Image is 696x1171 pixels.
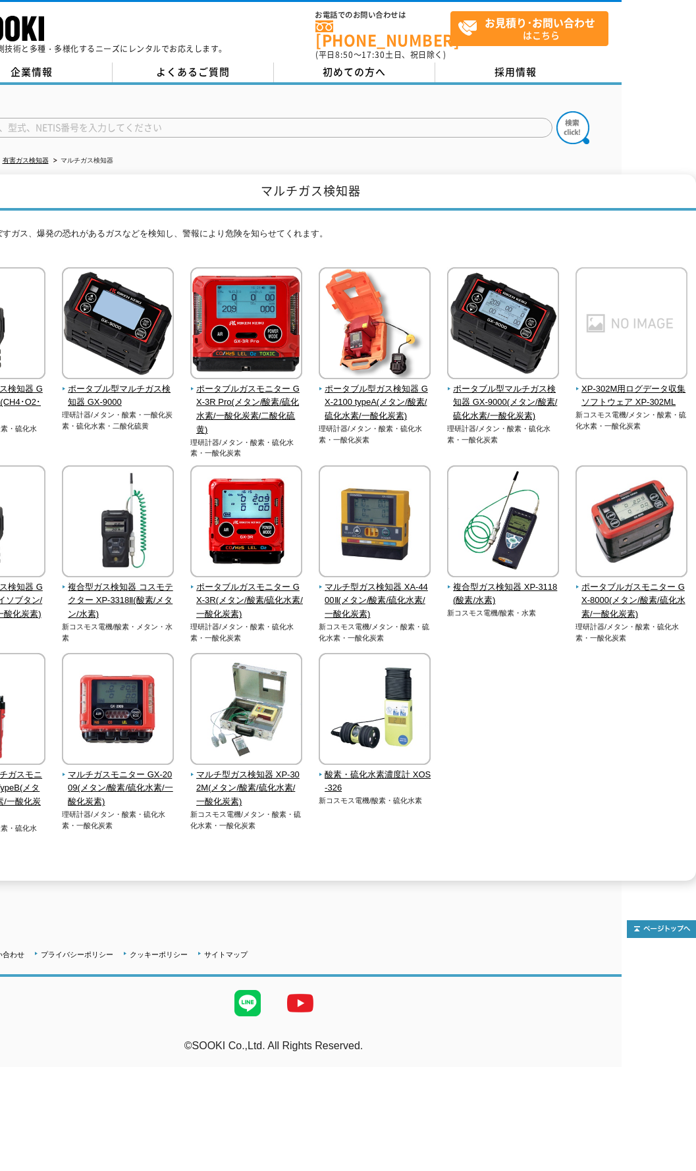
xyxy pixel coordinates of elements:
[319,756,431,795] a: 酸素・硫化水素濃度計 XOS-326
[450,11,608,46] a: お見積り･お問い合わせはこちら
[62,756,174,809] a: マルチガスモニター GX-2009(メタン/酸素/硫化水素/一酸化炭素)
[274,63,435,82] a: 初めての方へ
[576,568,688,621] a: ポータブルガスモニター GX-8000(メタン/酸素/硫化水素/一酸化炭素)
[204,950,248,958] a: サイトマップ
[41,950,113,958] a: プライバシーポリシー
[576,370,688,409] a: XP-302M用ログデータ収集ソフトウェア XP-302ML
[319,370,431,423] a: ポータブル型ガス検知器 GX-2100 typeA(メタン/酸素/硫化水素/一酸化炭素)
[447,370,560,423] a: ポータブル型マルチガス検知器 GX-9000(メタン/酸素/硫化水素/一酸化炭素)
[62,653,174,768] img: マルチガスモニター GX-2009(メタン/酸素/硫化水素/一酸化炭素)
[315,49,446,61] span: (平日 ～ 土日、祝日除く)
[447,465,559,581] img: 複合型ガス検知器 XP-3118(酸素/水素)
[130,950,188,958] a: クッキーポリシー
[576,465,687,581] img: ポータブルガスモニター GX-8000(メタン/酸素/硫化水素/一酸化炭素)
[447,382,560,423] span: ポータブル型マルチガス検知器 GX-9000(メタン/酸素/硫化水素/一酸化炭素)
[319,621,431,643] p: 新コスモス電機/メタン・酸素・硫化水素・一酸化炭素
[190,437,303,459] p: 理研計器/メタン・酸素・硫化水素・一酸化炭素
[190,809,303,831] p: 新コスモス電機/メタン・酸素・硫化水素・一酸化炭素
[319,581,431,621] span: マルチ型ガス検知器 XA-4400Ⅱ(メタン/酸素/硫化水素/一酸化炭素)
[62,370,174,409] a: ポータブル型マルチガス検知器 GX-9000
[274,977,327,1029] img: YouTube
[361,49,385,61] span: 17:30
[190,756,303,809] a: マルチ型ガス検知器 XP-302M(メタン/酸素/硫化水素/一酸化炭素)
[447,568,560,608] a: 複合型ガス検知器 XP-3118(酸素/水素)
[319,768,431,796] span: 酸素・硫化水素濃度計 XOS-326
[319,653,431,768] img: 酸素・硫化水素濃度計 XOS-326
[62,568,174,621] a: 複合型ガス検知器 コスモテクター XP-3318Ⅱ(酸素/メタン/水素)
[190,768,303,809] span: マルチ型ガス検知器 XP-302M(メタン/酸素/硫化水素/一酸化炭素)
[62,581,174,621] span: 複合型ガス検知器 コスモテクター XP-3318Ⅱ(酸素/メタン/水素)
[335,49,354,61] span: 8:50
[190,382,303,437] span: ポータブルガスモニター GX-3R Pro(メタン/酸素/硫化水素/一酸化炭素/二酸化硫黄)
[435,63,597,82] a: 採用情報
[319,568,431,621] a: マルチ型ガス検知器 XA-4400Ⅱ(メタン/酸素/硫化水素/一酸化炭素)
[556,111,589,144] img: btn_search.png
[323,65,386,79] span: 初めての方へ
[447,608,560,619] p: 新コスモス電機/酸素・水素
[51,154,113,168] li: マルチガス検知器
[315,11,450,19] span: お電話でのお問い合わせは
[576,267,687,382] img: XP-302M用ログデータ収集ソフトウェア XP-302ML
[447,267,559,382] img: ポータブル型マルチガス検知器 GX-9000(メタン/酸素/硫化水素/一酸化炭素)
[319,382,431,423] span: ポータブル型ガス検知器 GX-2100 typeA(メタン/酸素/硫化水素/一酸化炭素)
[447,581,560,608] span: 複合型ガス検知器 XP-3118(酸素/水素)
[190,581,303,621] span: ポータブルガスモニター GX-3R(メタン/酸素/硫化水素/一酸化炭素)
[319,267,431,382] img: ポータブル型ガス検知器 GX-2100 typeA(メタン/酸素/硫化水素/一酸化炭素)
[576,382,688,410] span: XP-302M用ログデータ収集ソフトウェア XP-302ML
[113,63,274,82] a: よくあるご質問
[458,12,608,45] span: はこちら
[319,795,431,806] p: 新コスモス電機/酸素・硫化水素
[221,977,274,1029] img: LINE
[485,14,595,30] strong: お見積り･お問い合わせ
[62,809,174,831] p: 理研計器/メタン・酸素・硫化水素・一酸化炭素
[62,409,174,431] p: 理研計器/メタン・酸素・一酸化炭素・硫化水素・二酸化硫黄
[190,621,303,643] p: 理研計器/メタン・酸素・硫化水素・一酸化炭素
[62,768,174,809] span: マルチガスモニター GX-2009(メタン/酸素/硫化水素/一酸化炭素)
[3,157,49,164] a: 有害ガス検知器
[62,382,174,410] span: ポータブル型マルチガス検知器 GX-9000
[190,267,302,382] img: ポータブルガスモニター GX-3R Pro(メタン/酸素/硫化水素/一酸化炭素/二酸化硫黄)
[315,20,450,47] a: [PHONE_NUMBER]
[62,267,174,382] img: ポータブル型マルチガス検知器 GX-9000
[576,621,688,643] p: 理研計器/メタン・酸素・硫化水素・一酸化炭素
[576,409,688,431] p: 新コスモス電機/メタン・酸素・硫化水素・一酸化炭素
[319,465,431,581] img: マルチ型ガス検知器 XA-4400Ⅱ(メタン/酸素/硫化水素/一酸化炭素)
[190,370,303,437] a: ポータブルガスモニター GX-3R Pro(メタン/酸素/硫化水素/一酸化炭素/二酸化硫黄)
[447,423,560,445] p: 理研計器/メタン・酸素・硫化水素・一酸化炭素
[627,920,696,938] img: トップページへ
[62,465,174,581] img: 複合型ガス検知器 コスモテクター XP-3318Ⅱ(酸素/メタン/水素)
[319,423,431,445] p: 理研計器/メタン・酸素・硫化水素・一酸化炭素
[576,581,688,621] span: ポータブルガスモニター GX-8000(メタン/酸素/硫化水素/一酸化炭素)
[571,1054,622,1065] a: テストMail
[190,568,303,621] a: ポータブルガスモニター GX-3R(メタン/酸素/硫化水素/一酸化炭素)
[190,465,302,581] img: ポータブルガスモニター GX-3R(メタン/酸素/硫化水素/一酸化炭素)
[62,621,174,643] p: 新コスモス電機/酸素・メタン・水素
[190,653,302,768] img: マルチ型ガス検知器 XP-302M(メタン/酸素/硫化水素/一酸化炭素)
